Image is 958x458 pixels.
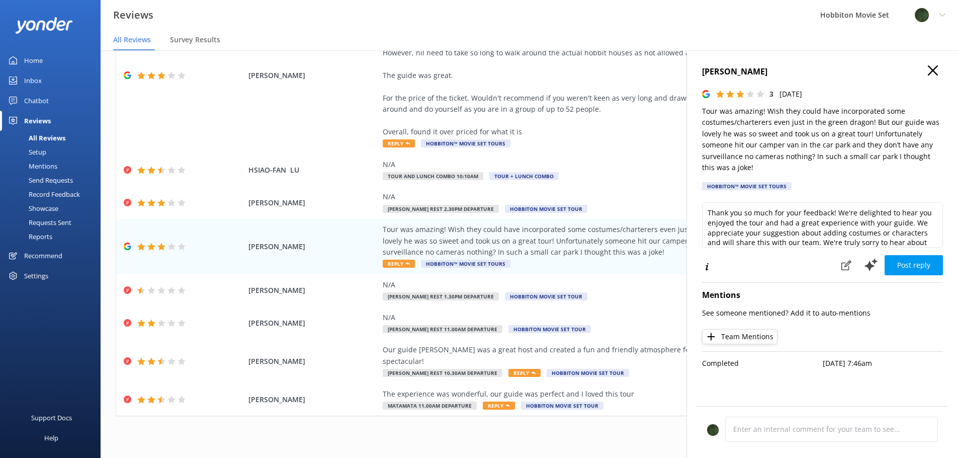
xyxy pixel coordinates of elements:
[113,7,153,23] h3: Reviews
[248,241,378,252] span: [PERSON_NAME]
[6,215,101,230] a: Requests Sent
[6,187,80,201] div: Record Feedback
[248,165,378,176] span: HSIAO-FAN LU
[521,402,603,410] span: Hobbiton Movie Set Tour
[779,89,802,100] p: [DATE]
[383,402,477,410] span: Matamata 11.00am Departure
[24,246,62,266] div: Recommend
[547,369,629,377] span: Hobbiton Movie Set Tour
[383,3,840,138] div: Not a movie buff. Attended as thing to do whilst on the [GEOGRAPHIC_DATA]. Experience is well pla...
[505,205,587,213] span: Hobbiton Movie Set Tour
[248,285,378,296] span: [PERSON_NAME]
[383,224,840,258] div: Tour was amazing! Wish they could have incorporated some costumes/charterers even just in the gre...
[383,139,415,147] span: Reply
[383,292,499,300] span: [PERSON_NAME] Rest 1.30pm Departure
[248,70,378,81] span: [PERSON_NAME]
[6,201,101,215] a: Showcase
[383,279,840,290] div: N/A
[6,187,101,201] a: Record Feedback
[248,394,378,405] span: [PERSON_NAME]
[769,89,773,99] span: 3
[170,35,220,45] span: Survey Results
[6,173,101,187] a: Send Requests
[6,215,71,230] div: Requests Sent
[483,402,515,410] span: Reply
[383,260,415,268] span: Reply
[31,408,72,428] div: Support Docs
[6,159,101,173] a: Mentions
[6,131,65,145] div: All Reviews
[383,172,483,180] span: Tour and Lunch Combo 10:10am
[6,145,101,159] a: Setup
[113,35,151,45] span: All Reviews
[6,230,101,244] a: Reports
[505,292,587,300] span: Hobbiton Movie Set Tour
[508,369,541,377] span: Reply
[702,182,792,190] div: Hobbiton™ Movie Set Tours
[24,111,51,131] div: Reviews
[421,260,510,268] span: Hobbiton™ Movie Set Tours
[823,358,943,369] p: [DATE] 7:46am
[6,131,101,145] a: All Reviews
[702,329,777,344] button: Team Mentions
[248,356,378,367] span: [PERSON_NAME]
[6,230,52,244] div: Reports
[248,318,378,329] span: [PERSON_NAME]
[383,389,840,400] div: The experience was wonderful, our guide was perfect and I loved this tour
[702,106,943,173] p: Tour was amazing! Wish they could have incorporated some costumes/charterers even just in the gre...
[702,308,943,319] p: See someone mentioned? Add it to auto-mentions
[702,202,943,248] textarea: Thank you so much for your feedback! We're delighted to hear you enjoyed the tour and had a great...
[702,65,943,79] h4: [PERSON_NAME]
[24,266,48,286] div: Settings
[421,139,510,147] span: Hobbiton™ Movie Set Tours
[702,358,823,369] p: Completed
[885,255,943,275] button: Post reply
[24,50,43,70] div: Home
[928,65,938,77] button: Close
[44,428,58,448] div: Help
[6,159,57,173] div: Mentions
[489,172,559,180] span: Tour + Lunch Combo
[6,201,58,215] div: Showcase
[15,17,73,34] img: yonder-white-logo.png
[383,159,840,170] div: N/A
[383,369,502,377] span: [PERSON_NAME] Rest 10.30am Departure
[508,325,591,333] span: Hobbiton Movie Set Tour
[383,205,499,213] span: [PERSON_NAME] Rest 2.30pm Departure
[6,145,46,159] div: Setup
[914,8,929,23] img: 34-1720495293.png
[248,197,378,208] span: [PERSON_NAME]
[383,312,840,323] div: N/A
[383,344,840,367] div: Our guide [PERSON_NAME] was a great host and created a fun and friendly atmosphere for our group,...
[383,325,502,333] span: [PERSON_NAME] Rest 11.00am Departure
[383,191,840,202] div: N/A
[702,289,943,302] h4: Mentions
[24,70,42,91] div: Inbox
[6,173,73,187] div: Send Requests
[24,91,49,111] div: Chatbot
[707,424,719,436] img: 34-1720495293.png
